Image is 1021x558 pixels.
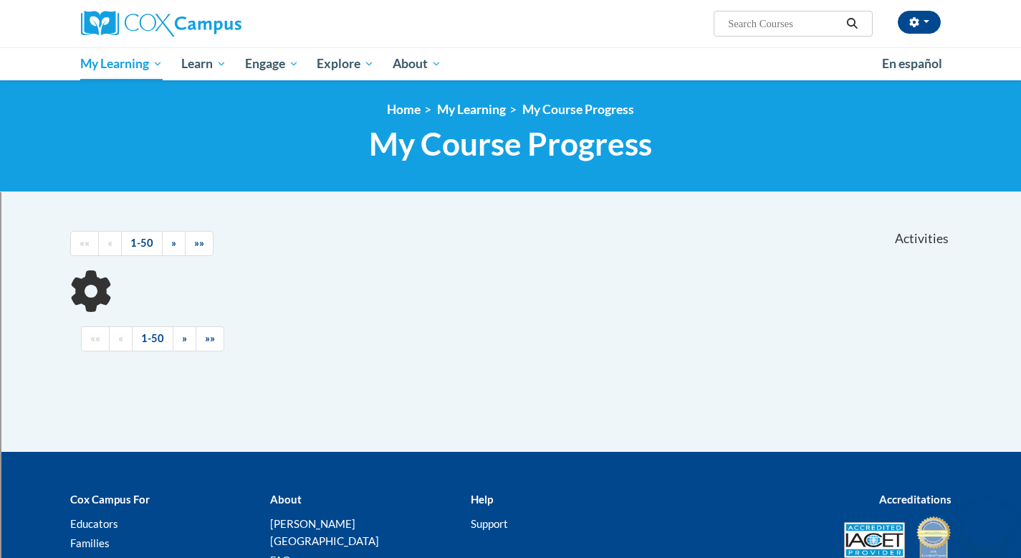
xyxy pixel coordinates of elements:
span: About [393,55,441,72]
span: Learn [181,55,226,72]
button: Account Settings [898,11,941,34]
span: En español [882,56,942,71]
span: Engage [245,55,299,72]
a: About [383,47,451,80]
input: Search Courses [727,15,841,32]
a: Home [387,102,421,117]
a: Cox Campus [81,11,353,37]
span: Explore [317,55,374,72]
img: Cox Campus [81,11,241,37]
a: Learn [172,47,236,80]
iframe: Button to launch messaging window [964,501,1010,547]
a: My Learning [72,47,173,80]
a: My Course Progress [522,102,634,117]
a: My Learning [437,102,506,117]
button: Search [841,15,863,32]
a: En español [873,49,952,79]
span: My Learning [80,55,163,72]
a: Engage [236,47,308,80]
a: Explore [307,47,383,80]
div: Main menu [59,47,962,80]
span: My Course Progress [369,125,652,163]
